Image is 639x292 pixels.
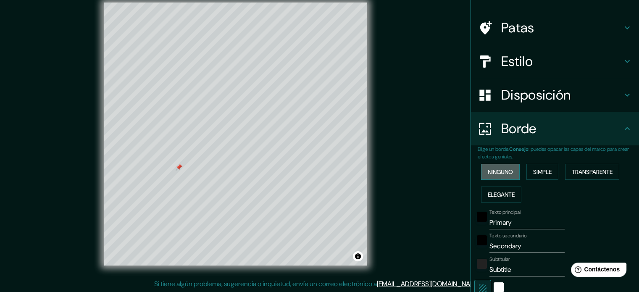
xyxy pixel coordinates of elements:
[565,164,619,180] button: Transparente
[481,187,521,203] button: Elegante
[471,45,639,78] div: Estilo
[509,146,529,153] font: Consejo
[533,168,552,176] font: Simple
[501,86,571,104] font: Disposición
[477,212,487,222] button: negro
[564,259,630,283] iframe: Lanzador de widgets de ayuda
[488,168,513,176] font: Ninguno
[501,19,534,37] font: Patas
[154,279,377,288] font: Si tiene algún problema, sugerencia o inquietud, envíe un correo electrónico a
[572,168,613,176] font: Transparente
[488,191,515,198] font: Elegante
[471,78,639,112] div: Disposición
[501,120,536,137] font: Borde
[526,164,558,180] button: Simple
[477,235,487,245] button: negro
[501,53,533,70] font: Estilo
[377,279,481,288] a: [EMAIL_ADDRESS][DOMAIN_NAME]
[489,209,521,216] font: Texto principal
[477,259,487,269] button: color-222222
[489,256,510,263] font: Subtitular
[471,112,639,145] div: Borde
[478,146,629,160] font: : puedes opacar las capas del marco para crear efectos geniales.
[353,251,363,261] button: Activar o desactivar atribución
[478,146,509,153] font: Elige un borde.
[489,232,527,239] font: Texto secundario
[481,164,520,180] button: Ninguno
[471,11,639,45] div: Patas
